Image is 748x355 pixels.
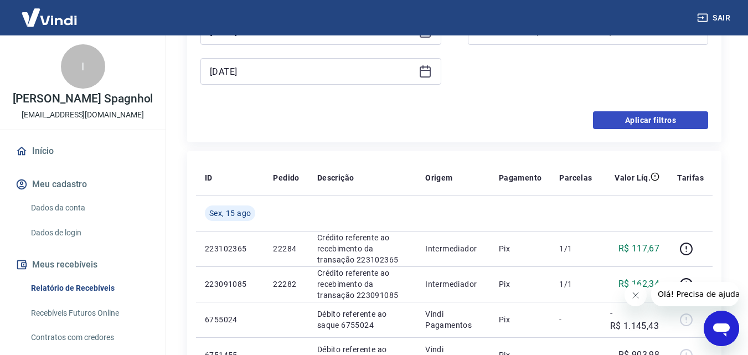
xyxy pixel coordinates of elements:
p: ID [205,172,213,183]
p: Vindi Pagamentos [425,308,481,331]
button: Meus recebíveis [13,253,152,277]
p: Crédito referente ao recebimento da transação 223091085 [317,267,407,301]
p: R$ 162,34 [618,277,660,291]
p: Tarifas [677,172,704,183]
a: Relatório de Recebíveis [27,277,152,300]
p: 6755024 [205,314,255,325]
p: 22284 [273,243,299,254]
p: Pix [499,243,542,254]
p: 223102365 [205,243,255,254]
button: Meu cadastro [13,172,152,197]
iframe: Fechar mensagem [625,284,647,306]
p: Intermediador [425,243,481,254]
p: -R$ 1.145,43 [610,306,660,333]
p: Pedido [273,172,299,183]
img: Vindi [13,1,85,34]
p: Valor Líq. [615,172,651,183]
p: [PERSON_NAME] Spagnhol [13,93,153,105]
a: Início [13,139,152,163]
a: Dados da conta [27,197,152,219]
a: Recebíveis Futuros Online [27,302,152,325]
p: [EMAIL_ADDRESS][DOMAIN_NAME] [22,109,144,121]
p: - [559,314,592,325]
p: Descrição [317,172,354,183]
span: Olá! Precisa de ajuda? [7,8,93,17]
p: 1/1 [559,279,592,290]
p: 22282 [273,279,299,290]
iframe: Botão para abrir a janela de mensagens [704,311,739,346]
p: R$ 117,67 [618,242,660,255]
p: Crédito referente ao recebimento da transação 223102365 [317,232,407,265]
p: Pix [499,314,542,325]
p: Intermediador [425,279,481,290]
p: Parcelas [559,172,592,183]
iframe: Mensagem da empresa [651,282,739,306]
button: Aplicar filtros [593,111,708,129]
p: 223091085 [205,279,255,290]
p: Origem [425,172,452,183]
div: I [61,44,105,89]
p: Débito referente ao saque 6755024 [317,308,407,331]
a: Contratos com credores [27,326,152,349]
button: Sair [695,8,735,28]
p: Pagamento [499,172,542,183]
span: Sex, 15 ago [209,208,251,219]
a: Dados de login [27,222,152,244]
input: Data final [210,63,414,80]
p: Pix [499,279,542,290]
p: 1/1 [559,243,592,254]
